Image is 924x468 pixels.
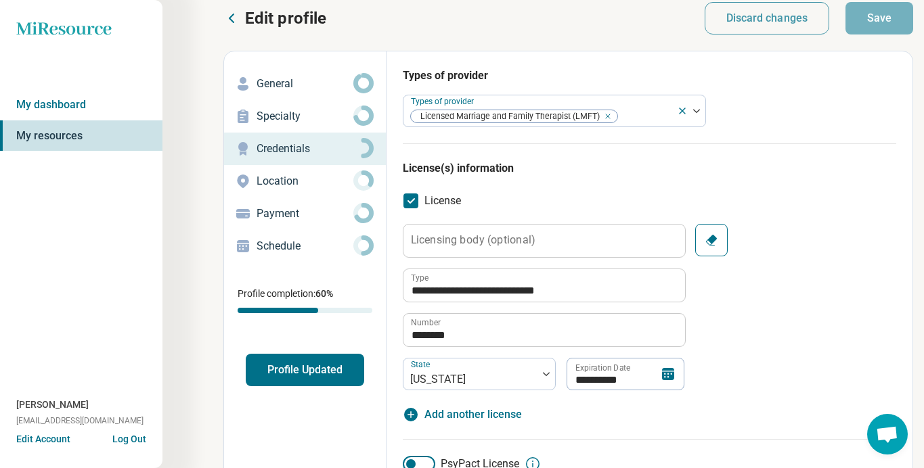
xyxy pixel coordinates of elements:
span: Add another license [424,406,522,423]
label: Licensing body (optional) [411,235,535,245]
button: Profile Updated [246,354,364,386]
label: Types of provider [411,97,477,106]
label: Type [411,274,428,282]
button: Save [845,2,913,34]
div: Profile completion [238,308,372,313]
input: credential.licenses.0.name [403,269,685,302]
span: [EMAIL_ADDRESS][DOMAIN_NAME] [16,415,144,427]
a: General [224,68,386,100]
span: Licensed Marriage and Family Therapist (LMFT) [411,110,604,123]
p: Payment [257,206,353,222]
label: Number [411,319,441,327]
h3: License(s) information [403,160,896,177]
button: Add another license [403,406,522,423]
label: State [411,360,433,369]
button: Edit Account [16,432,70,446]
p: Schedule [257,238,353,254]
p: Specialty [257,108,353,124]
a: Open chat [867,414,908,454]
p: General [257,76,353,92]
span: License [424,193,461,209]
span: 60 % [315,288,333,299]
button: Discard changes [705,2,830,34]
a: Credentials [224,133,386,165]
button: Edit profile [223,7,326,29]
div: Profile completion: [224,279,386,321]
span: [PERSON_NAME] [16,398,89,412]
h3: Types of provider [403,68,896,84]
p: Credentials [257,141,353,157]
a: Schedule [224,230,386,262]
p: Edit profile [245,7,326,29]
a: Location [224,165,386,197]
p: Location [257,173,353,189]
a: Payment [224,197,386,230]
button: Log Out [112,432,146,443]
a: Specialty [224,100,386,133]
